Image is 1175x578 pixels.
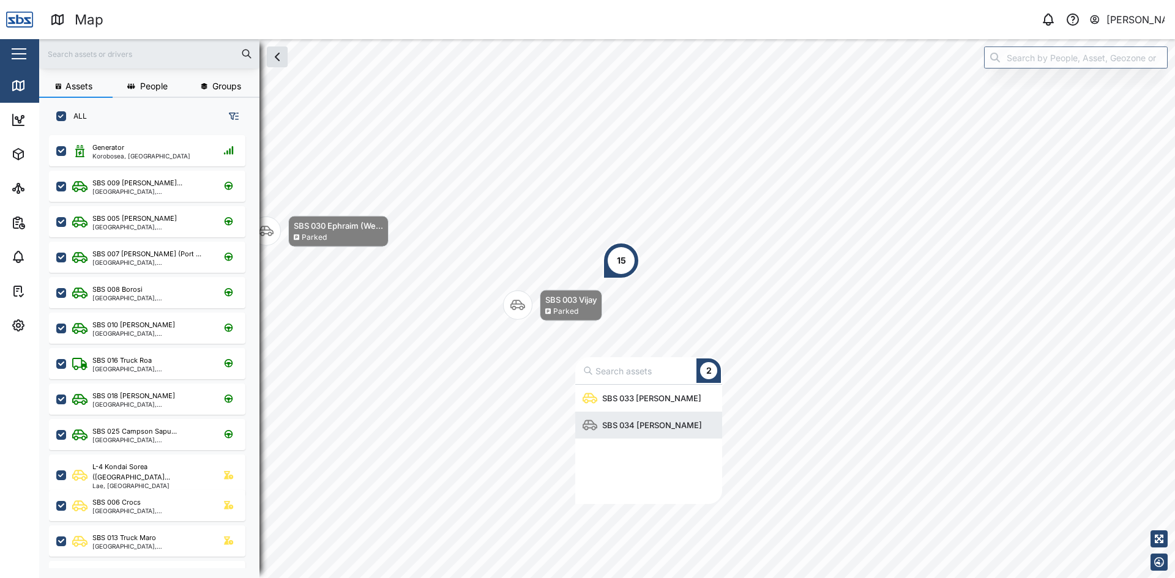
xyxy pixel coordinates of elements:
div: Parked [553,306,578,317]
div: [GEOGRAPHIC_DATA], [GEOGRAPHIC_DATA] [92,543,209,549]
div: Map [75,9,103,31]
div: SBS 006 Crocs [92,497,141,508]
div: Generator [92,143,124,153]
div: [GEOGRAPHIC_DATA], [GEOGRAPHIC_DATA] [92,188,209,195]
button: [PERSON_NAME] [1089,11,1165,28]
div: [GEOGRAPHIC_DATA], [GEOGRAPHIC_DATA] [92,366,209,372]
div: Reports [32,216,73,229]
div: Sites [32,182,61,195]
div: grid [49,131,259,568]
div: 2 [706,364,712,377]
div: SBS 009 [PERSON_NAME]... [92,178,182,188]
div: [GEOGRAPHIC_DATA], [GEOGRAPHIC_DATA] [92,437,209,443]
input: Search by People, Asset, Geozone or Place [984,46,1168,69]
div: [GEOGRAPHIC_DATA], [GEOGRAPHIC_DATA] [92,259,209,265]
div: [GEOGRAPHIC_DATA], [GEOGRAPHIC_DATA] [92,508,209,514]
div: Map marker [575,357,722,504]
div: SBS 018 [PERSON_NAME] [92,391,175,401]
div: SBS 010 [PERSON_NAME] [92,320,175,330]
span: People [140,82,168,91]
div: SBS 034 [PERSON_NAME] [597,419,707,431]
div: 15 [617,254,626,267]
div: Map marker [503,290,602,321]
div: Settings [32,319,75,332]
span: Groups [212,82,241,91]
div: SBS 003 Vijay [545,294,597,306]
input: Search assets [581,360,722,382]
div: Korobosea, [GEOGRAPHIC_DATA] [92,153,190,159]
div: SBS 013 Truck Maro [92,533,156,543]
img: Main Logo [6,6,33,33]
div: SBS 030 Ephraim (We... [294,220,383,232]
div: Assets [32,147,70,161]
div: SBS 005 [PERSON_NAME] [92,213,177,224]
input: Search assets or drivers [47,45,252,63]
div: SBS 025 Campson Sapu... [92,426,177,437]
div: SBS 033 [PERSON_NAME] [597,392,706,404]
div: Map marker [603,242,640,279]
div: SBS 016 Truck Roa [92,355,152,366]
span: Assets [65,82,92,91]
div: grid [575,385,722,504]
div: Dashboard [32,113,87,127]
div: Alarms [32,250,70,264]
div: Map marker [252,216,389,247]
div: SBS 008 Borosi [92,284,143,295]
canvas: Map [39,39,1175,578]
div: Parked [302,232,327,243]
div: [GEOGRAPHIC_DATA], [GEOGRAPHIC_DATA] [92,224,209,230]
div: Lae, [GEOGRAPHIC_DATA] [92,483,209,489]
div: Map [32,79,59,92]
label: ALL [66,111,87,121]
div: SBS 007 [PERSON_NAME] (Port ... [92,249,201,259]
div: [GEOGRAPHIC_DATA], [GEOGRAPHIC_DATA] [92,295,209,301]
div: Tasks [32,284,65,298]
div: [GEOGRAPHIC_DATA], [GEOGRAPHIC_DATA] [92,330,209,336]
div: [PERSON_NAME] [1106,12,1165,28]
div: L-4 Kondai Sorea ([GEOGRAPHIC_DATA]... [92,462,209,483]
div: [GEOGRAPHIC_DATA], [GEOGRAPHIC_DATA] [92,401,209,407]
